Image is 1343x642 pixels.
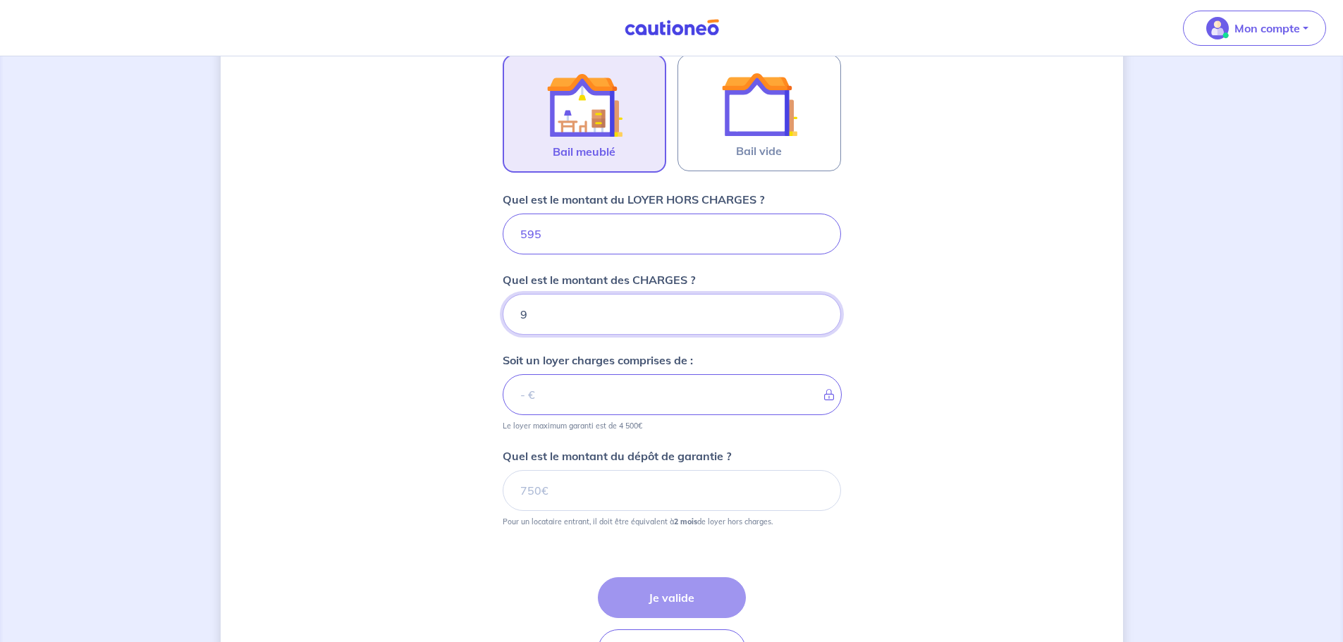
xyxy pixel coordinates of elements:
img: illu_empty_lease.svg [721,66,797,142]
input: - € [503,374,842,415]
button: illu_account_valid_menu.svgMon compte [1183,11,1326,46]
img: illu_account_valid_menu.svg [1206,17,1229,39]
span: Bail vide [736,142,782,159]
input: 750€ [503,214,841,254]
p: Quel est le montant des CHARGES ? [503,271,695,288]
span: Bail meublé [553,143,615,160]
img: illu_furnished_lease.svg [546,67,623,143]
p: Mon compte [1234,20,1300,37]
p: Quel est le montant du dépôt de garantie ? [503,447,731,464]
p: Le loyer maximum garanti est de 4 500€ [503,421,642,431]
input: 750€ [503,470,841,511]
p: Quel est le montant du LOYER HORS CHARGES ? [503,191,764,208]
strong: 2 mois [674,517,697,526]
p: Soit un loyer charges comprises de : [503,352,693,369]
img: Cautioneo [619,19,725,37]
p: Pour un locataire entrant, il doit être équivalent à de loyer hors charges. [503,517,773,526]
input: 80 € [503,294,841,335]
